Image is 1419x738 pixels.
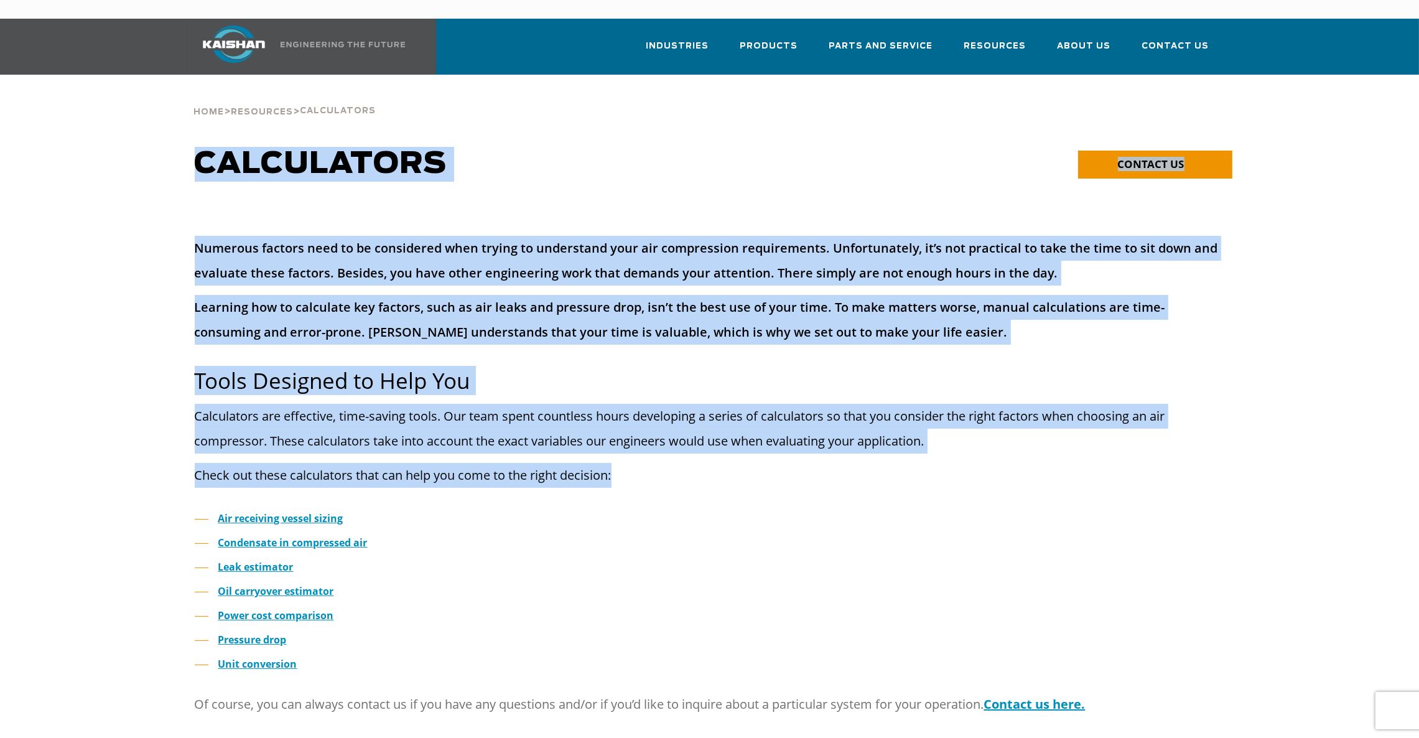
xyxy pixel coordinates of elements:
p: Numerous factors need to be considered when trying to understand your air compression requirement... [195,236,1225,286]
span: CONTACT US [1118,157,1184,171]
a: Power cost comparison [218,609,334,622]
a: Products [740,30,798,72]
a: Oil carryover estimator [218,584,334,598]
a: Unit conversion [218,657,297,671]
span: Products [740,39,798,54]
span: Resources [231,108,294,116]
a: About Us [1058,30,1111,72]
a: Contact us here. [984,696,1086,712]
a: Resources [231,106,294,117]
a: Condensate in compressed air [218,536,368,549]
a: CONTACT US [1078,151,1232,179]
a: Industries [646,30,709,72]
p: Of course, you can always contact us if you have any questions and/or if you’d like to inquire ab... [195,692,1225,717]
span: Calculators [300,107,376,115]
a: Pressure drop [218,633,287,647]
div: > > [194,75,376,122]
p: Calculators are effective, time-saving tools. Our team spent countless hours developing a series ... [195,404,1225,454]
span: Resources [964,39,1026,54]
p: Learning how to calculate key factors, such as air leaks and pressure drop, isn’t the best use of... [195,295,1225,345]
img: kaishan logo [187,26,281,63]
span: Home [194,108,225,116]
a: Kaishan USA [187,19,407,75]
span: About Us [1058,39,1111,54]
span: Industries [646,39,709,54]
a: Home [194,106,225,117]
span: Calculators [195,149,447,179]
h5: Tools Designed to Help You [195,367,1225,395]
a: Leak estimator [218,560,294,574]
span: Parts and Service [829,39,933,54]
a: Contact Us [1142,30,1209,72]
span: Contact Us [1142,39,1209,54]
a: Resources [964,30,1026,72]
a: Parts and Service [829,30,933,72]
img: Engineering the future [281,42,405,47]
a: Air receiving vessel sizing [218,511,343,525]
p: Check out these calculators that can help you come to the right decision: [195,463,1225,488]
